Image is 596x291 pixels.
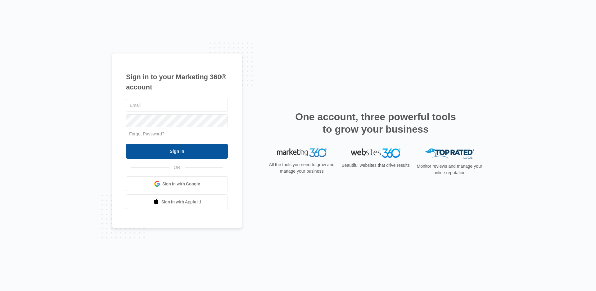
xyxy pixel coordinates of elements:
[341,162,410,169] p: Beautiful websites that drive results
[267,161,336,175] p: All the tools you need to grow and manage your business
[277,148,327,157] img: Marketing 360
[126,176,228,191] a: Sign in with Google
[415,163,484,176] p: Monitor reviews and manage your online reputation
[169,164,185,171] span: OR
[126,194,228,209] a: Sign in with Apple Id
[351,148,400,157] img: Websites 360
[126,144,228,159] input: Sign In
[126,72,228,92] h1: Sign in to your Marketing 360® account
[293,111,458,135] h2: One account, three powerful tools to grow your business
[162,181,200,187] span: Sign in with Google
[161,199,201,205] span: Sign in with Apple Id
[126,99,228,112] input: Email
[129,131,165,136] a: Forgot Password?
[425,148,474,159] img: Top Rated Local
